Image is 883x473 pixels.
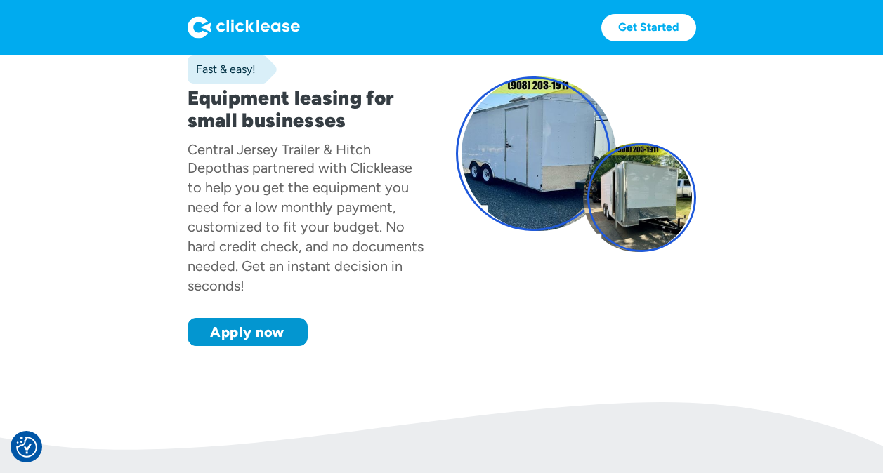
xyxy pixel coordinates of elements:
[188,159,424,294] div: has partnered with Clicklease to help you get the equipment you need for a low monthly payment, c...
[188,318,308,346] a: Apply now
[601,14,696,41] a: Get Started
[188,62,256,76] div: Fast & easy!
[188,141,371,176] div: Central Jersey Trailer & Hitch Depot
[16,437,37,458] img: Revisit consent button
[16,437,37,458] button: Consent Preferences
[188,16,300,39] img: Logo
[188,86,428,131] h1: Equipment leasing for small businesses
